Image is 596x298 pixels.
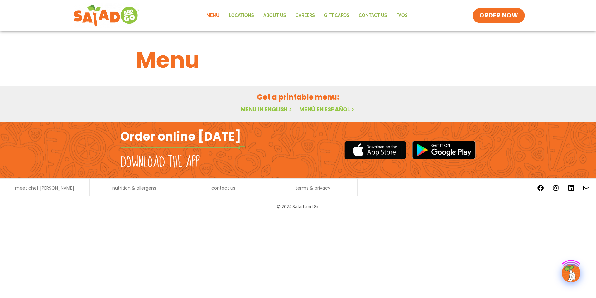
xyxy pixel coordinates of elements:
a: FAQs [392,8,412,23]
a: Menu [202,8,224,23]
img: new-SAG-logo-768×292 [74,3,139,28]
a: About Us [259,8,291,23]
h2: Download the app [120,154,200,171]
a: contact us [211,186,235,190]
h2: Order online [DATE] [120,129,241,144]
a: Locations [224,8,259,23]
img: appstore [344,140,406,160]
a: meet chef [PERSON_NAME] [15,186,74,190]
a: Menú en español [299,105,355,113]
a: terms & privacy [296,186,330,190]
p: © 2024 Salad and Go [123,202,473,211]
img: google_play [412,141,476,159]
h2: Get a printable menu: [136,92,460,102]
span: ORDER NOW [479,12,518,20]
h1: Menu [136,43,460,77]
a: Contact Us [354,8,392,23]
a: nutrition & allergens [112,186,156,190]
nav: Menu [202,8,412,23]
a: Menu in English [241,105,293,113]
img: fork [120,146,245,149]
a: GIFT CARDS [320,8,354,23]
a: Careers [291,8,320,23]
a: ORDER NOW [473,8,525,23]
